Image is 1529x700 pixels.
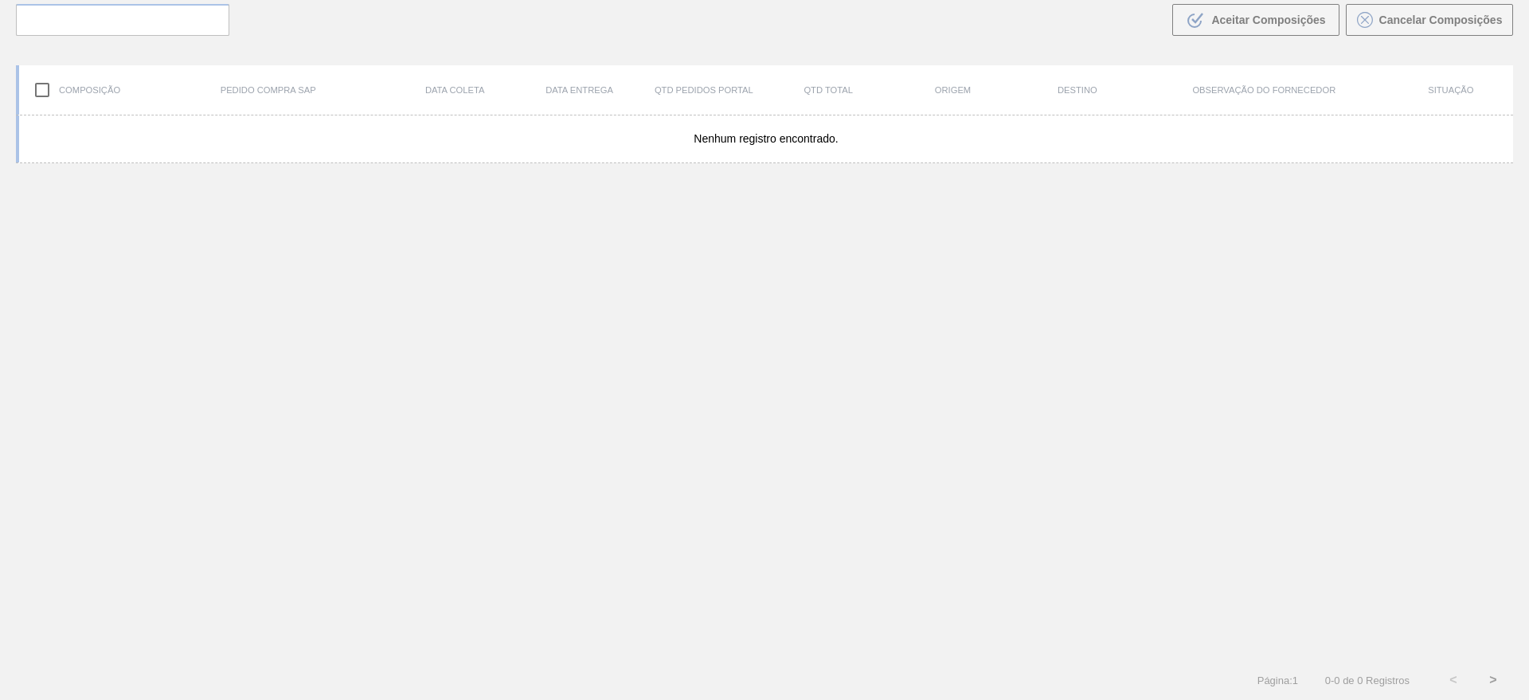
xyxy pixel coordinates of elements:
[1346,4,1513,36] button: Cancelar Composições
[1433,660,1473,700] button: <
[517,85,641,95] div: Data entrega
[1257,675,1298,686] span: Página : 1
[143,85,393,95] div: Pedido Compra SAP
[1473,660,1513,700] button: >
[1389,85,1513,95] div: Situação
[1172,4,1339,36] button: Aceitar Composições
[766,85,890,95] div: Qtd Total
[19,73,143,107] div: Composição
[1211,14,1325,26] span: Aceitar Composições
[694,132,838,145] span: Nenhum registro encontrado.
[1379,14,1503,26] span: Cancelar Composições
[642,85,766,95] div: Qtd Pedidos Portal
[393,85,517,95] div: Data coleta
[1322,675,1410,686] span: 0 - 0 de 0 Registros
[1140,85,1389,95] div: Observação do Fornecedor
[1015,85,1140,95] div: Destino
[890,85,1015,95] div: Origem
